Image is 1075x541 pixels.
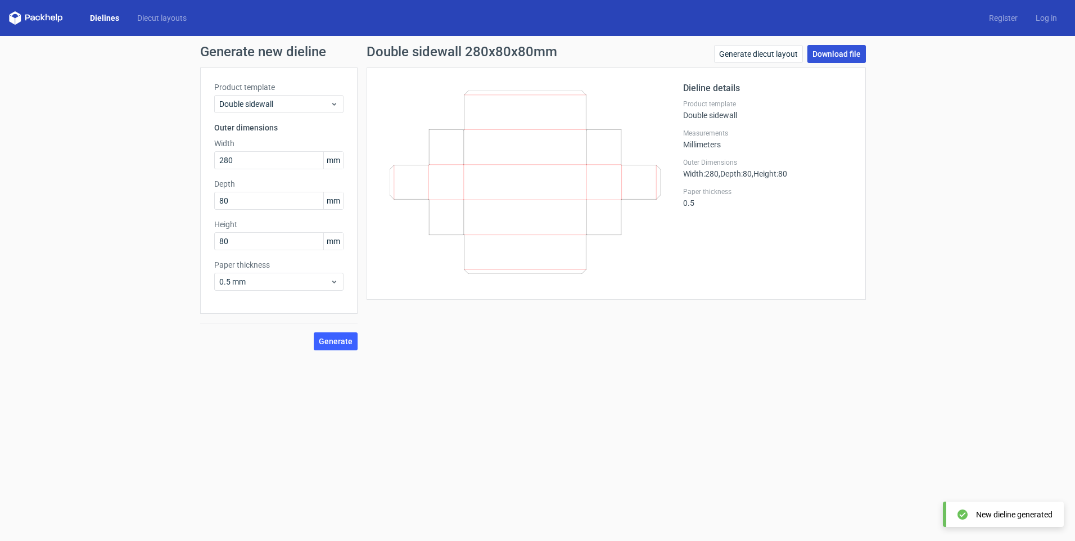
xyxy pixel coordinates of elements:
label: Product template [214,82,344,93]
a: Diecut layouts [128,12,196,24]
span: Width : 280 [683,169,719,178]
div: Double sidewall [683,100,852,120]
label: Measurements [683,129,852,138]
a: Dielines [81,12,128,24]
label: Paper thickness [683,187,852,196]
span: Generate [319,337,353,345]
label: Height [214,219,344,230]
h2: Dieline details [683,82,852,95]
span: 0.5 mm [219,276,330,287]
span: mm [323,233,343,250]
div: New dieline generated [976,509,1053,520]
span: Double sidewall [219,98,330,110]
label: Depth [214,178,344,190]
label: Product template [683,100,852,109]
span: , Height : 80 [752,169,787,178]
a: Download file [807,45,866,63]
div: 0.5 [683,187,852,208]
button: Generate [314,332,358,350]
h1: Generate new dieline [200,45,875,58]
label: Width [214,138,344,149]
div: Millimeters [683,129,852,149]
h3: Outer dimensions [214,122,344,133]
a: Register [980,12,1027,24]
h1: Double sidewall 280x80x80mm [367,45,557,58]
label: Outer Dimensions [683,158,852,167]
span: mm [323,192,343,209]
a: Generate diecut layout [714,45,803,63]
a: Log in [1027,12,1066,24]
span: mm [323,152,343,169]
label: Paper thickness [214,259,344,270]
span: , Depth : 80 [719,169,752,178]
